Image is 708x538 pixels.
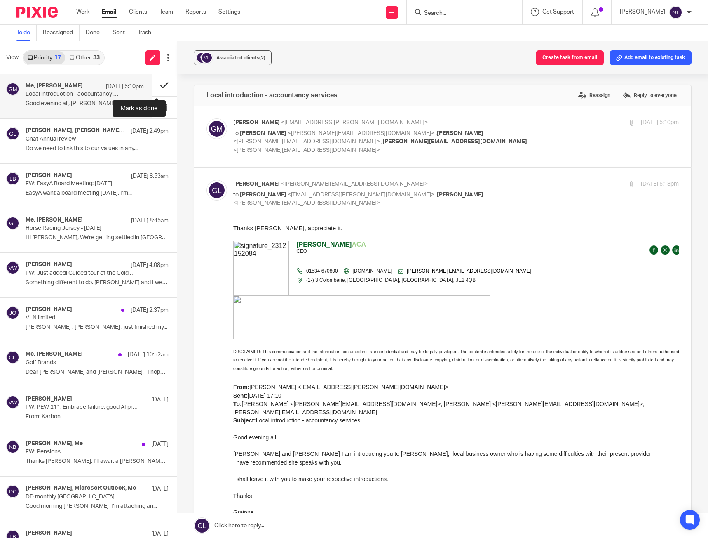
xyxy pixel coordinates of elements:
span: to [233,130,239,136]
p: Hi [PERSON_NAME], We're getting settled in [GEOGRAPHIC_DATA]... [26,234,169,241]
img: svg%3E [196,52,208,64]
a: To do [16,25,37,41]
a: Clients [129,8,147,16]
a: Reports [185,8,206,16]
span: <[PERSON_NAME][EMAIL_ADDRESS][DOMAIN_NAME]> [281,181,428,187]
span: Get Support [542,9,574,15]
a: Sent [113,25,131,41]
img: svg%3E [6,83,19,96]
img: svg%3E [6,351,19,364]
p: [DATE] 5:10pm [641,118,679,127]
h4: [PERSON_NAME], Microsoft Outlook, Me [26,485,136,492]
p: Good morning [PERSON_NAME] I’m attaching an... [26,503,169,510]
a: Other33 [65,51,103,64]
span: [DOMAIN_NAME] [120,44,159,50]
img: svg%3E [6,306,19,319]
p: Do we need to link this to our values in any... [26,145,169,152]
span: , [381,139,382,144]
span: , [436,192,437,198]
p: [DATE] [151,440,169,448]
p: Good evening all, [PERSON_NAME] and [PERSON_NAME] I am... [26,100,144,107]
h4: [PERSON_NAME] [26,306,72,313]
img: svg%3E [206,118,227,139]
img: Pixie [16,7,58,18]
p: [DATE] 5:13pm [641,180,679,189]
p: FW: Pensions [26,448,140,455]
p: [DATE] 8:45am [131,217,169,225]
h4: [PERSON_NAME] [26,396,72,403]
img: background.png [439,21,448,31]
img: trans.png [64,54,69,59]
img: svg%3E [6,217,19,230]
img: trans.png [165,44,170,50]
p: [DATE] 2:49pm [131,127,169,135]
a: Done [86,25,106,41]
span: [PERSON_NAME] [233,181,280,187]
a: Team [159,8,173,16]
a: [URL][DOMAIN_NAME] [216,439,276,445]
span: [PERSON_NAME][EMAIL_ADDRESS][DOMAIN_NAME] [382,139,527,144]
p: [DATE] 5:10pm [106,83,144,91]
p: Local introduction - accountancy services [26,91,120,98]
h4: Me, [PERSON_NAME] [26,351,83,358]
h4: Me, [PERSON_NAME] [26,83,83,90]
h4: [PERSON_NAME] [26,530,72,537]
h4: [PERSON_NAME] [26,261,72,268]
span: Associated clients [216,55,265,60]
p: [DATE] [151,485,169,493]
span: to [233,192,239,198]
img: svg%3E [6,127,19,140]
img: background.png [416,21,425,31]
label: Reply to everyone [621,89,679,101]
p: Horse Racing Jersey - [DATE] [26,225,140,232]
span: (1-) 3 Colomberie, [GEOGRAPHIC_DATA], [GEOGRAPHIC_DATA], JE2 4QB [73,53,242,59]
span: [PERSON_NAME] [63,17,118,24]
p: FW: PEW 211: Embrace failure, good AI prompts, and work-life integration [26,404,140,411]
h4: [PERSON_NAME] [26,172,72,179]
a: [PERSON_NAME][EMAIL_ADDRESS][DOMAIN_NAME] [173,43,298,50]
span: <[PERSON_NAME][EMAIL_ADDRESS][DOMAIN_NAME]> [233,147,380,153]
label: Reassign [576,89,612,101]
button: Add email to existing task [610,50,692,65]
span: <[EMAIL_ADDRESS][PERSON_NAME][DOMAIN_NAME]> [288,192,434,198]
h4: Local introduction - accountancy services [206,91,338,99]
img: trans.png [64,44,69,50]
a: Trash [138,25,157,41]
p: From: Karbon... [26,413,169,420]
div: 33 [93,55,100,61]
p: VLN limited [26,314,140,321]
p: [DATE] [151,396,169,404]
p: [DATE] 8:53am [131,172,169,180]
p: DD monthly [GEOGRAPHIC_DATA] [26,493,140,500]
span: (2) [259,55,265,60]
img: svg%3E [201,52,213,64]
p: FW: EasyA Board Meeting: [DATE] [26,180,140,187]
span: [PERSON_NAME][EMAIL_ADDRESS][DOMAIN_NAME] [173,44,298,50]
img: svg%3E [6,396,19,409]
a: Outlook for iOS [9,310,48,317]
span: ACA [118,17,133,24]
p: [PERSON_NAME] , [PERSON_NAME] , just finished my... [26,324,169,331]
input: Search [423,10,497,17]
h4: [PERSON_NAME], Me [26,440,83,447]
img: svg%3E [6,440,19,453]
p: Something different to do. [PERSON_NAME] and I went and... [26,279,169,286]
span: [PERSON_NAME] [437,192,483,198]
span: , [436,130,437,136]
p: FW: Just added! Guided tour of the Cold War Bunker from Jersey Heritage 📅 [26,270,140,277]
button: Create task from email [536,50,604,65]
span: CEO [63,24,74,30]
span: [PERSON_NAME] [437,130,483,136]
p: Dear [PERSON_NAME] and [PERSON_NAME], I hope you are... [26,369,169,376]
span: View [6,53,19,62]
a: Settings [218,8,240,16]
img: svg%3E [206,180,227,201]
img: trans.png [110,44,116,50]
img: svg%3E [6,261,19,274]
h4: Me, [PERSON_NAME] [26,217,83,224]
img: background.png [427,21,436,31]
p: Thanks [PERSON_NAME]. I’ll await a [PERSON_NAME] response from... [26,458,169,465]
span: <[PERSON_NAME][EMAIL_ADDRESS][DOMAIN_NAME]> [233,200,380,206]
a: Work [76,8,89,16]
span: <[PERSON_NAME][EMAIL_ADDRESS][DOMAIN_NAME]> [233,139,380,144]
